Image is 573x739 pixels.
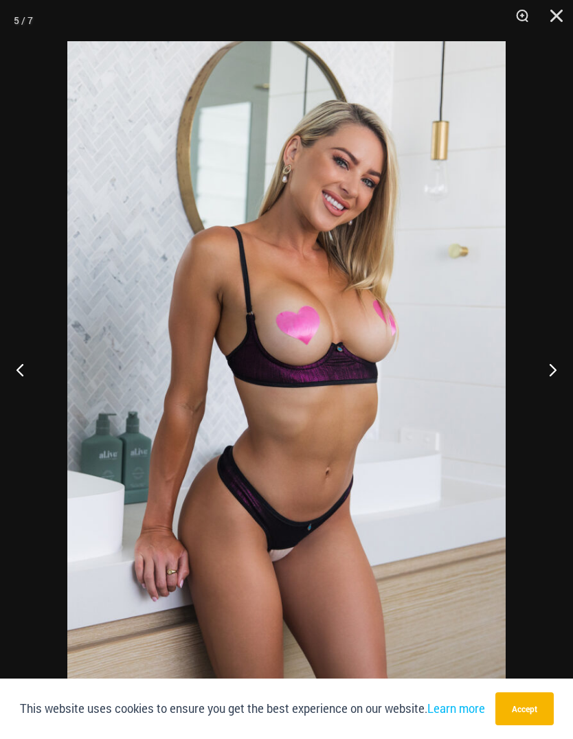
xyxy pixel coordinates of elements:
img: Nights Fall Pink 1036 Bra 6046 Thong 02 [67,41,506,698]
p: This website uses cookies to ensure you get the best experience on our website. [20,699,485,718]
button: Next [521,335,573,404]
a: Learn more [427,701,485,716]
div: 5 / 7 [14,10,33,31]
button: Accept [495,692,554,725]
